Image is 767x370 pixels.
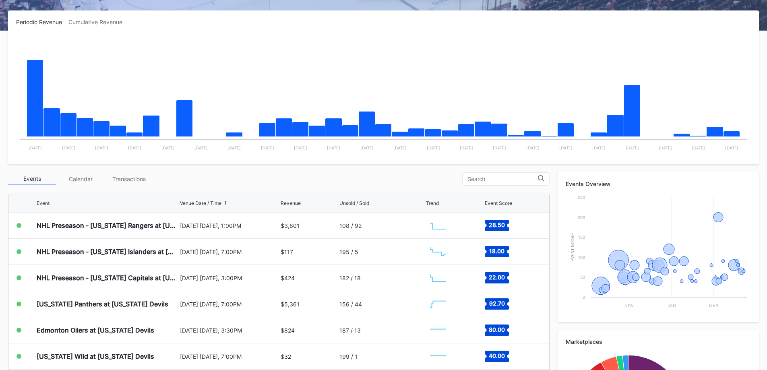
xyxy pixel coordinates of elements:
text: 80.00 [489,326,505,333]
text: [DATE] [29,145,42,150]
text: [DATE] [95,145,108,150]
div: 199 / 1 [339,353,358,360]
div: Cumulative Revenue [68,19,129,25]
text: 50 [580,275,585,279]
div: Venue Date / Time [180,200,221,206]
div: Transactions [105,173,153,185]
div: Periodic Revenue [16,19,68,25]
div: Trend [426,200,439,206]
div: Revenue [281,200,301,206]
text: [DATE] [227,145,241,150]
text: Mar [709,303,718,308]
text: [DATE] [460,145,473,150]
div: Marketplaces [566,338,751,345]
div: Events [8,173,56,185]
text: [DATE] [659,145,672,150]
text: [DATE] [128,145,141,150]
div: Unsold / Sold [339,200,369,206]
text: [DATE] [261,145,274,150]
div: $824 [281,327,295,334]
text: 18.00 [489,248,504,254]
text: [DATE] [725,145,738,150]
text: Jan [668,303,676,308]
text: [DATE] [393,145,407,150]
svg: Chart title [566,193,751,314]
text: [DATE] [62,145,75,150]
div: $32 [281,353,291,360]
text: 22.00 [489,274,505,281]
svg: Chart title [426,294,450,314]
div: [DATE] [DATE], 3:30PM [180,327,279,334]
text: [DATE] [161,145,175,150]
text: [DATE] [427,145,440,150]
svg: Chart title [426,215,450,236]
text: 200 [578,215,585,220]
text: 0 [583,295,585,300]
div: [DATE] [DATE], 3:00PM [180,275,279,281]
text: [DATE] [559,145,573,150]
div: Edmonton Oilers at [US_STATE] Devils [37,326,154,334]
svg: Chart title [426,242,450,262]
div: $424 [281,275,295,281]
div: 156 / 44 [339,301,362,308]
div: NHL Preseason - [US_STATE] Islanders at [US_STATE] Devils [37,248,178,256]
text: [DATE] [294,145,307,150]
div: [DATE] [DATE], 1:00PM [180,222,279,229]
text: [DATE] [360,145,374,150]
div: [DATE] [DATE], 7:00PM [180,301,279,308]
div: 195 / 5 [339,248,358,255]
div: $3,801 [281,222,300,229]
text: [DATE] [493,145,506,150]
text: [DATE] [526,145,540,150]
div: Event Score [485,200,512,206]
div: 108 / 92 [339,222,362,229]
div: 187 / 13 [339,327,361,334]
text: [DATE] [327,145,340,150]
div: [US_STATE] Panthers at [US_STATE] Devils [37,300,168,308]
div: [US_STATE] Wild at [US_STATE] Devils [37,352,154,360]
svg: Chart title [16,35,751,156]
text: 100 [578,255,585,260]
svg: Chart title [426,268,450,288]
div: Events Overview [566,180,751,187]
div: [DATE] [DATE], 7:00PM [180,248,279,255]
text: [DATE] [626,145,639,150]
text: 92.70 [489,300,504,307]
text: 250 [578,195,585,200]
svg: Chart title [426,346,450,366]
div: $117 [281,248,293,255]
text: 28.50 [489,221,505,228]
div: NHL Preseason - [US_STATE] Capitals at [US_STATE] Devils (Split Squad) [37,274,178,282]
div: $5,361 [281,301,300,308]
text: 40.00 [489,352,505,359]
text: [DATE] [592,145,606,150]
div: Event [37,200,50,206]
text: Nov [624,303,634,308]
text: [DATE] [194,145,208,150]
text: Event Score [571,233,575,262]
div: NHL Preseason - [US_STATE] Rangers at [US_STATE] Devils [37,221,178,229]
input: Search [467,176,538,182]
div: [DATE] [DATE], 7:00PM [180,353,279,360]
text: [DATE] [692,145,705,150]
div: Calendar [56,173,105,185]
svg: Chart title [426,320,450,340]
div: 182 / 18 [339,275,361,281]
text: 150 [578,235,585,240]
